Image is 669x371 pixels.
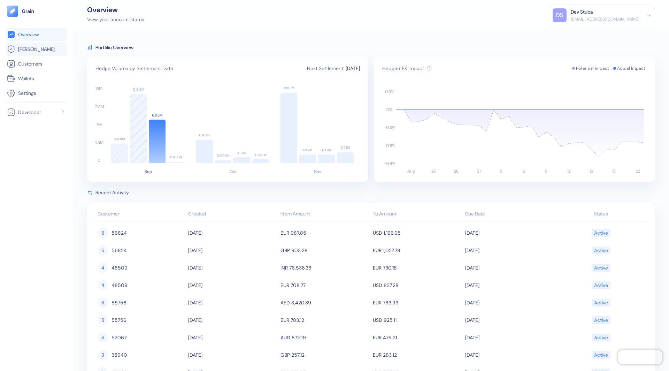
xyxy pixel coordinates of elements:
[186,224,279,242] td: [DATE]
[279,259,371,277] td: INR 76,536.38
[341,145,350,150] text: €2.1M
[7,30,66,39] a: Overview
[111,227,127,239] span: 56824
[7,89,66,97] a: Settings
[111,244,127,256] span: 56824
[463,346,556,364] td: [DATE]
[279,242,371,259] td: GBP 903.28
[7,6,18,17] img: logo-tablet-V2.svg
[385,89,394,94] text: 0.3 %
[7,60,66,68] a: Customers
[463,224,556,242] td: [DATE]
[186,207,279,221] th: Created
[371,207,463,221] th: To Amount
[96,122,102,127] text: 7M
[217,153,230,158] text: €614.8K
[98,245,108,256] div: 5
[95,44,133,51] span: Portfilio Overview
[186,329,279,346] td: [DATE]
[94,140,103,145] text: 3.5M
[111,314,126,326] span: 55756
[87,16,144,23] div: View your account status
[371,259,463,277] td: EUR 730.18
[22,9,34,14] img: logo
[186,242,279,259] td: [DATE]
[371,346,463,364] td: EUR 283.12
[590,168,593,174] text: 15
[594,314,608,326] div: Active
[371,311,463,329] td: USD 925.11
[186,259,279,277] td: [DATE]
[186,277,279,294] td: [DATE]
[145,169,152,174] text: Sep
[111,262,128,274] span: 48509
[18,31,39,38] span: Overview
[98,315,108,325] div: 5
[255,153,267,157] text: €742.1K
[371,242,463,259] td: EUR 1,027.78
[94,104,104,109] text: 10.5M
[617,66,645,71] span: Actual Impact
[18,90,36,97] span: Settings
[18,60,43,67] span: Customers
[463,242,556,259] td: [DATE]
[114,137,125,141] text: €3.8M
[594,244,608,256] div: Active
[98,263,108,273] div: 4
[386,107,393,113] text: 0 %
[283,86,294,90] text: €13.7M
[382,65,424,72] span: Hedged FX Impact
[111,279,128,291] span: 48509
[279,329,371,346] td: AUD 871.09
[98,332,108,343] div: 5
[384,125,395,130] text: -0.3 %
[152,113,162,118] text: €8.5M
[371,329,463,346] td: EUR 479.21
[594,279,608,291] div: Active
[371,224,463,242] td: USD 1,166.95
[545,168,547,174] text: 9
[98,350,108,360] div: 3
[594,262,608,274] div: Active
[407,168,415,174] text: Aug
[95,189,129,196] span: Recent Activity
[557,210,645,218] div: Status
[384,161,395,166] text: -0.9 %
[111,332,126,343] span: 52067
[18,109,41,116] span: Developer
[576,66,609,71] span: Potential Impact
[98,158,100,163] text: 0
[346,65,360,72] span: [DATE]
[230,169,237,174] text: Oct
[133,87,144,92] text: €13.5M
[463,311,556,329] td: [DATE]
[463,277,556,294] td: [DATE]
[170,155,183,159] text: €267.2K
[98,228,108,238] div: 5
[111,297,126,309] span: 55756
[322,148,331,152] text: €1.7M
[186,311,279,329] td: [DATE]
[199,133,209,137] text: €4.6M
[371,294,463,311] td: EUR 783.93
[307,65,344,72] span: Next Settlement:
[87,6,144,13] div: Overview
[279,346,371,364] td: GBP 257.12
[279,224,371,242] td: EUR 987.85
[279,207,371,221] th: From Amount
[463,259,556,277] td: [DATE]
[636,168,640,174] text: 22
[94,207,186,221] th: Customer
[186,294,279,311] td: [DATE]
[463,329,556,346] td: [DATE]
[111,349,127,361] span: 35940
[95,65,173,72] span: Hedge Volume by Settlement Date
[594,332,608,343] div: Active
[314,169,321,174] text: Nov
[454,168,459,174] text: 28
[279,311,371,329] td: EUR 783.12
[186,346,279,364] td: [DATE]
[618,350,662,364] iframe: Chatra live chat
[571,8,593,16] div: Dev Stuba
[612,168,616,174] text: 18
